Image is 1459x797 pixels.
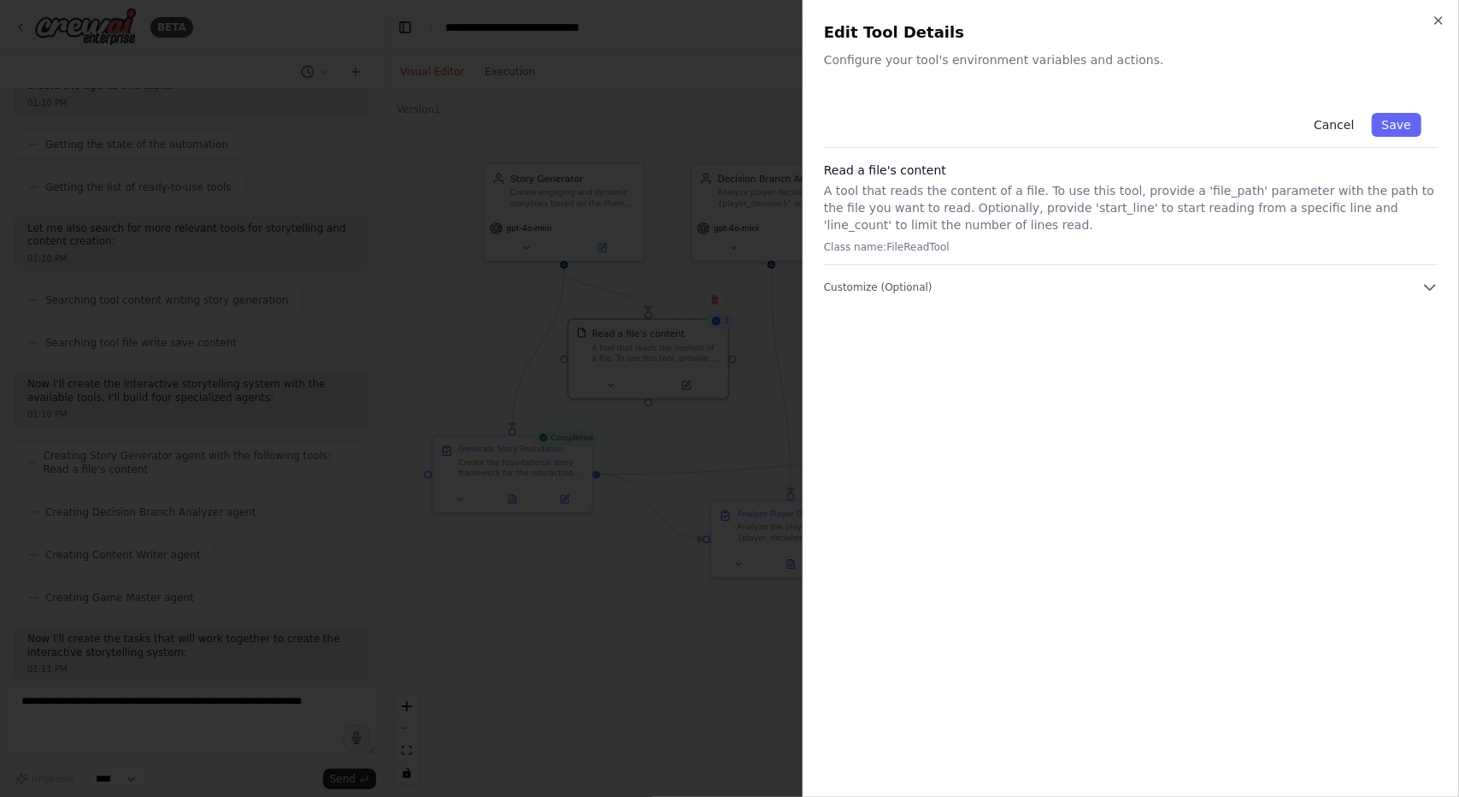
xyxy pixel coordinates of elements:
h2: Edit Tool Details [824,21,1438,44]
p: Class name: FileReadTool [824,240,1438,254]
h3: Read a file's content [824,162,1438,179]
span: Customize (Optional) [824,280,932,294]
button: Cancel [1303,113,1364,137]
p: A tool that reads the content of a file. To use this tool, provide a 'file_path' parameter with t... [824,182,1438,233]
button: Save [1372,113,1421,137]
button: Customize (Optional) [824,279,1438,296]
p: Configure your tool's environment variables and actions. [824,51,1438,68]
